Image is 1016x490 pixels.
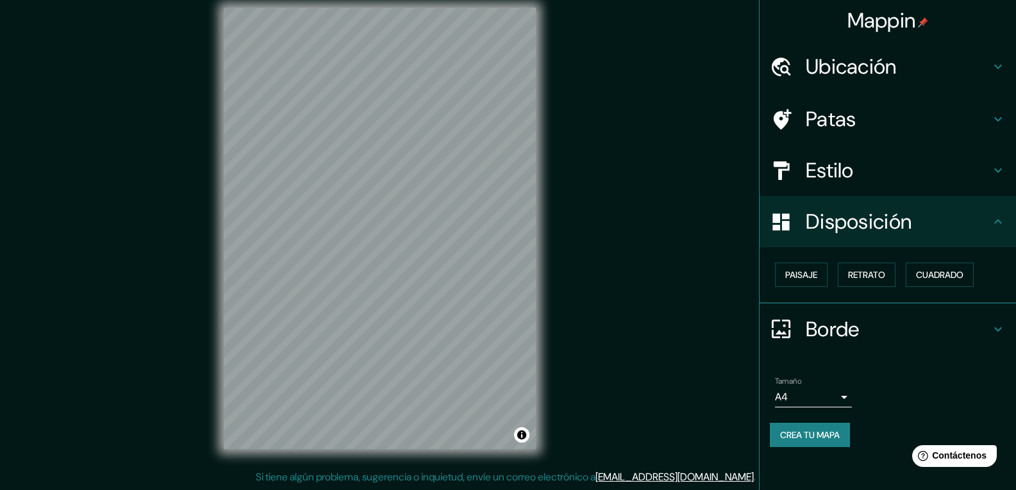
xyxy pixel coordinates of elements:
[902,440,1002,476] iframe: Lanzador de widgets de ayuda
[848,269,885,281] font: Retrato
[224,8,536,449] canvas: Mapa
[775,263,828,287] button: Paisaje
[775,390,788,404] font: A4
[847,7,916,34] font: Mappin
[785,269,817,281] font: Paisaje
[760,41,1016,92] div: Ubicación
[780,429,840,441] font: Crea tu mapa
[760,304,1016,355] div: Borde
[806,53,897,80] font: Ubicación
[806,106,856,133] font: Patas
[916,269,963,281] font: Cuadrado
[256,470,595,484] font: Si tiene algún problema, sugerencia o inquietud, envíe un correo electrónico a
[514,427,529,443] button: Activar o desactivar atribución
[756,470,758,484] font: .
[775,387,852,407] div: A4
[838,263,895,287] button: Retrato
[806,208,912,235] font: Disposición
[906,263,974,287] button: Cuadrado
[760,94,1016,145] div: Patas
[918,17,928,28] img: pin-icon.png
[760,196,1016,247] div: Disposición
[760,145,1016,196] div: Estilo
[806,316,860,343] font: Borde
[770,423,850,447] button: Crea tu mapa
[754,470,756,484] font: .
[806,157,854,184] font: Estilo
[775,376,801,386] font: Tamaño
[595,470,754,484] a: [EMAIL_ADDRESS][DOMAIN_NAME]
[758,470,760,484] font: .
